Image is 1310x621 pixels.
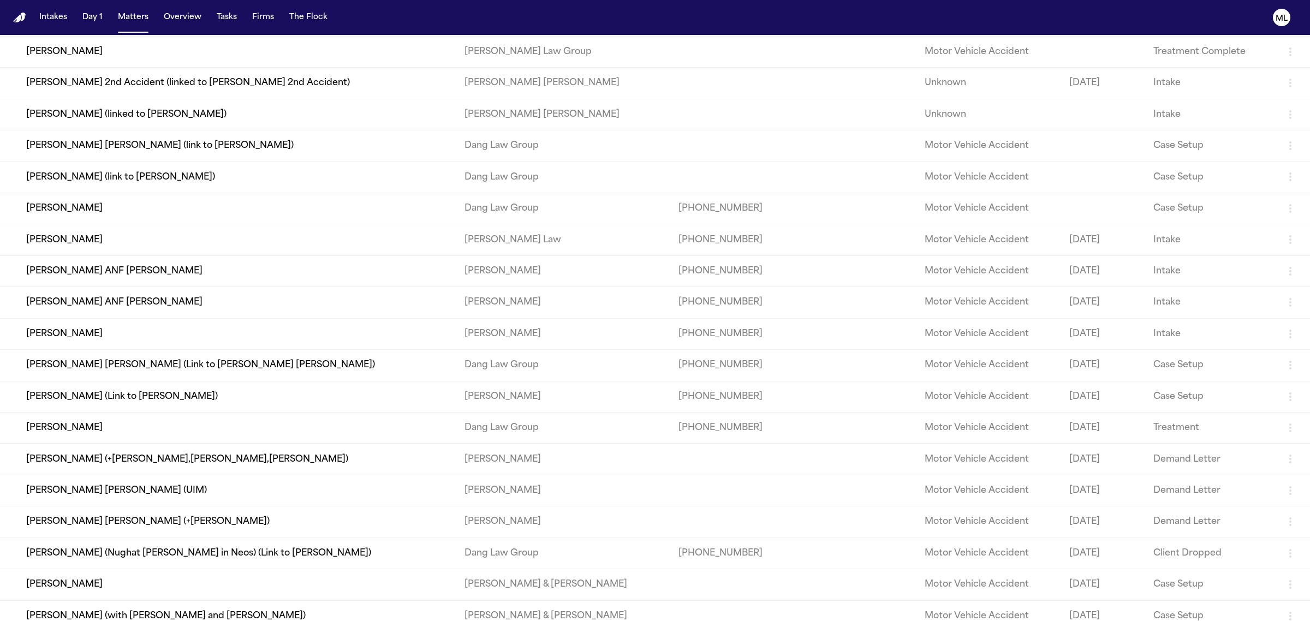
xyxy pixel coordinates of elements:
td: [PERSON_NAME] [456,475,670,506]
td: [DATE] [1061,538,1145,569]
td: Motor Vehicle Accident [916,224,1061,255]
td: Motor Vehicle Accident [916,162,1061,193]
td: Motor Vehicle Accident [916,475,1061,506]
td: [PERSON_NAME] & [PERSON_NAME] [456,569,670,600]
td: Intake [1145,68,1275,99]
td: Motor Vehicle Accident [916,381,1061,412]
td: Case Setup [1145,130,1275,162]
td: Motor Vehicle Accident [916,569,1061,600]
td: Motor Vehicle Accident [916,193,1061,224]
td: Demand Letter [1145,506,1275,538]
td: [PERSON_NAME] [456,506,670,538]
td: Case Setup [1145,569,1275,600]
td: Motor Vehicle Accident [916,412,1061,443]
td: [PHONE_NUMBER] [670,193,790,224]
td: [PHONE_NUMBER] [670,350,790,381]
td: Unknown [916,99,1061,130]
td: [DATE] [1061,506,1145,538]
td: Motor Vehicle Accident [916,36,1061,67]
td: Treatment [1145,412,1275,443]
button: Intakes [35,8,72,27]
button: Firms [248,8,278,27]
td: Demand Letter [1145,444,1275,475]
td: [DATE] [1061,68,1145,99]
td: Motor Vehicle Accident [916,255,1061,286]
a: Home [13,13,26,23]
td: Case Setup [1145,193,1275,224]
td: [DATE] [1061,444,1145,475]
td: Motor Vehicle Accident [916,538,1061,569]
td: Unknown [916,68,1061,99]
td: [PERSON_NAME] Law Group [456,36,670,67]
td: Intake [1145,224,1275,255]
td: Treatment Complete [1145,36,1275,67]
button: Overview [159,8,206,27]
td: [DATE] [1061,569,1145,600]
td: [PHONE_NUMBER] [670,318,790,349]
img: Finch Logo [13,13,26,23]
td: Motor Vehicle Accident [916,130,1061,162]
td: [PHONE_NUMBER] [670,381,790,412]
td: [PERSON_NAME] Law [456,224,670,255]
td: [PERSON_NAME] [456,255,670,286]
td: Dang Law Group [456,350,670,381]
td: Intake [1145,318,1275,349]
td: [PERSON_NAME] [456,444,670,475]
td: [DATE] [1061,224,1145,255]
td: Motor Vehicle Accident [916,506,1061,538]
button: Day 1 [78,8,107,27]
td: [PERSON_NAME] [456,287,670,318]
td: [PHONE_NUMBER] [670,287,790,318]
td: Case Setup [1145,162,1275,193]
td: [PHONE_NUMBER] [670,412,790,443]
td: [DATE] [1061,318,1145,349]
button: Tasks [212,8,241,27]
td: [DATE] [1061,255,1145,286]
td: Motor Vehicle Accident [916,350,1061,381]
td: [PHONE_NUMBER] [670,538,790,569]
td: Intake [1145,287,1275,318]
td: Case Setup [1145,350,1275,381]
td: Dang Law Group [456,193,670,224]
td: [PHONE_NUMBER] [670,255,790,286]
td: [DATE] [1061,287,1145,318]
td: Dang Law Group [456,130,670,162]
td: Intake [1145,255,1275,286]
td: Motor Vehicle Accident [916,444,1061,475]
td: Dang Law Group [456,162,670,193]
td: [DATE] [1061,475,1145,506]
td: [PERSON_NAME] [PERSON_NAME] [456,68,670,99]
td: [DATE] [1061,350,1145,381]
td: [PHONE_NUMBER] [670,224,790,255]
td: Intake [1145,99,1275,130]
td: Dang Law Group [456,538,670,569]
td: [PERSON_NAME] [456,381,670,412]
button: Matters [114,8,153,27]
td: [PERSON_NAME] [PERSON_NAME] [456,99,670,130]
td: Demand Letter [1145,475,1275,506]
td: Case Setup [1145,381,1275,412]
td: Client Dropped [1145,538,1275,569]
td: [PERSON_NAME] [456,318,670,349]
button: The Flock [285,8,332,27]
td: Motor Vehicle Accident [916,287,1061,318]
td: Dang Law Group [456,412,670,443]
td: Motor Vehicle Accident [916,318,1061,349]
td: [DATE] [1061,381,1145,412]
td: [DATE] [1061,412,1145,443]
